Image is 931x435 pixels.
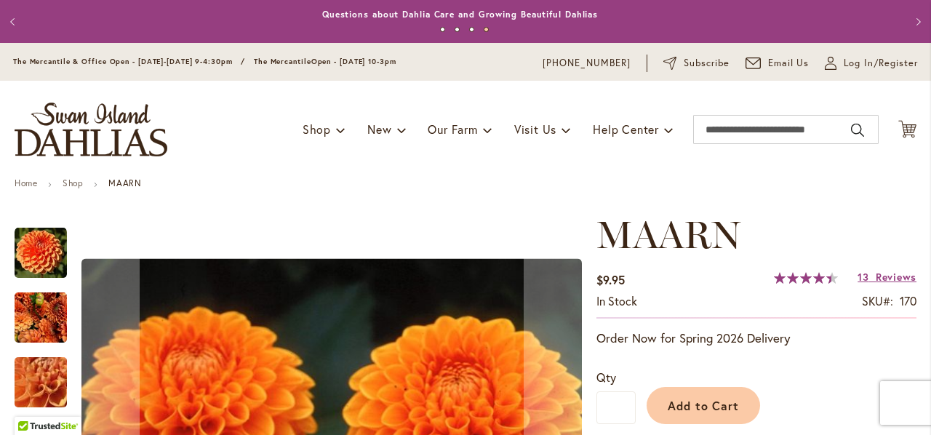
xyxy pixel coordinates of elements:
[15,289,67,346] img: MAARN
[596,330,916,347] p: Order Now for Spring 2026 Delivery
[428,121,477,137] span: Our Farm
[593,121,659,137] span: Help Center
[455,27,460,32] button: 2 of 4
[15,278,81,343] div: MAARN
[668,398,740,413] span: Add to Cart
[596,293,637,308] span: In stock
[440,27,445,32] button: 1 of 4
[15,103,167,156] a: store logo
[13,57,311,66] span: The Mercantile & Office Open - [DATE]-[DATE] 9-4:30pm / The Mercantile
[484,27,489,32] button: 4 of 4
[311,57,396,66] span: Open - [DATE] 10-3pm
[322,9,598,20] a: Questions about Dahlia Care and Growing Beautiful Dahlias
[858,270,868,284] span: 13
[469,27,474,32] button: 3 of 4
[596,370,616,385] span: Qty
[15,227,67,279] img: MAARN
[514,121,556,137] span: Visit Us
[11,383,52,424] iframe: Launch Accessibility Center
[596,293,637,310] div: Availability
[862,293,893,308] strong: SKU
[768,56,810,71] span: Email Us
[596,272,625,287] span: $9.95
[367,121,391,137] span: New
[663,56,730,71] a: Subscribe
[774,272,838,284] div: 89%
[902,7,931,36] button: Next
[876,270,916,284] span: Reviews
[543,56,631,71] a: [PHONE_NUMBER]
[858,270,916,284] a: 13 Reviews
[844,56,918,71] span: Log In/Register
[303,121,331,137] span: Shop
[596,212,740,258] span: MAARN
[15,177,37,188] a: Home
[746,56,810,71] a: Email Us
[63,177,83,188] a: Shop
[825,56,918,71] a: Log In/Register
[684,56,730,71] span: Subscribe
[900,293,916,310] div: 170
[15,343,81,407] div: MAARN
[108,177,141,188] strong: MAARN
[647,387,760,424] button: Add to Cart
[15,213,81,278] div: MAARN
